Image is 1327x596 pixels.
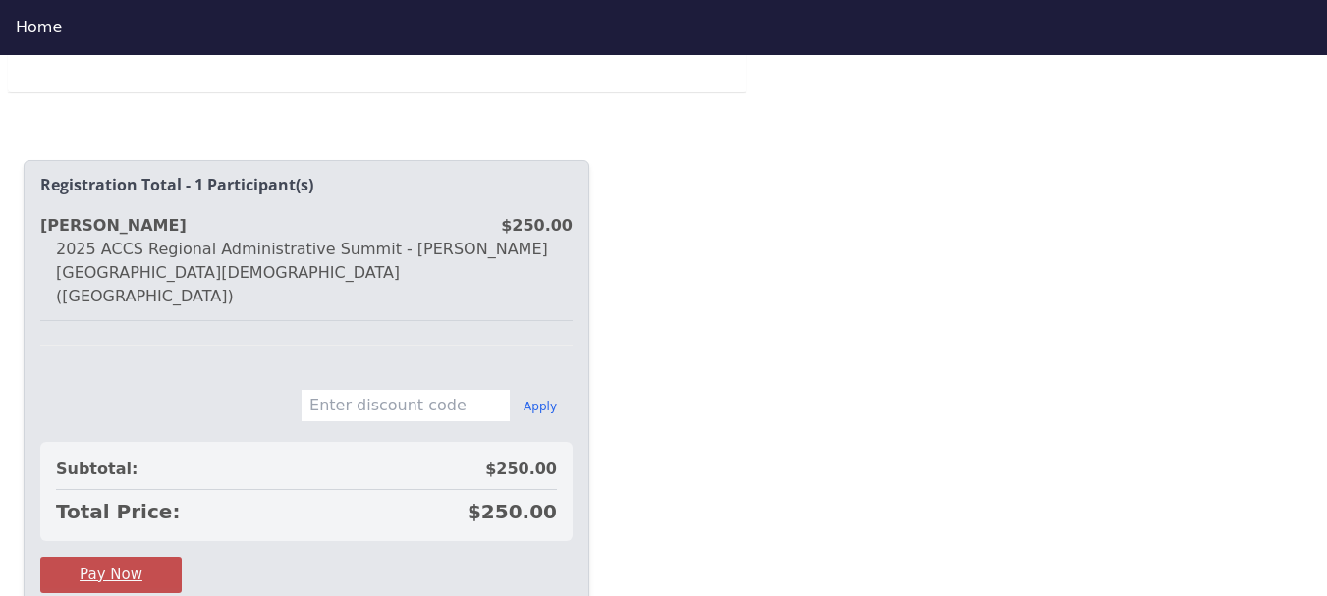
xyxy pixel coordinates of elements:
h2: Registration Total - 1 Participant(s) [40,177,573,194]
button: Apply [524,399,557,414]
div: Home [16,16,1311,39]
div: $250.00 [501,214,573,238]
span: $250.00 [468,498,557,525]
span: Total Price: [56,498,180,525]
input: Enter discount code [301,389,511,422]
span: $250.00 [485,458,557,481]
strong: [PERSON_NAME] [40,216,187,235]
button: Pay Now [40,557,182,593]
div: 2025 ACCS Regional Administrative Summit - [PERSON_NAME][GEOGRAPHIC_DATA][DEMOGRAPHIC_DATA] ([GEO... [40,238,573,308]
span: Subtotal: [56,458,138,481]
